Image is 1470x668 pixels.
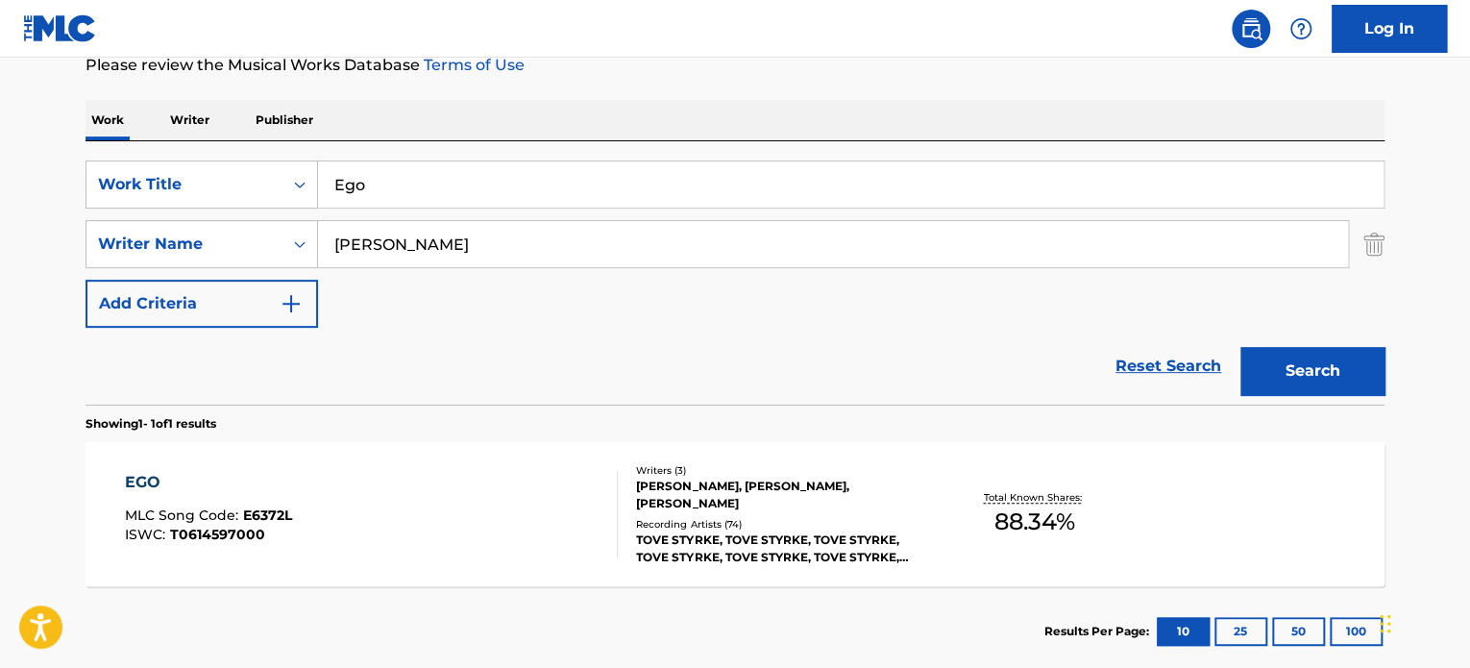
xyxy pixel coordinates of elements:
[1239,17,1262,40] img: search
[1282,10,1320,48] div: Help
[86,280,318,328] button: Add Criteria
[1363,220,1384,268] img: Delete Criterion
[1157,617,1210,646] button: 10
[86,161,1384,405] form: Search Form
[1289,17,1312,40] img: help
[23,14,97,42] img: MLC Logo
[1380,595,1391,653] div: Drag
[125,526,170,543] span: ISWC :
[125,507,243,524] span: MLC Song Code :
[86,415,216,433] p: Showing 1 - 1 of 1 results
[1240,347,1384,395] button: Search
[98,233,271,256] div: Writer Name
[170,526,265,543] span: T0614597000
[983,490,1086,505] p: Total Known Shares:
[86,100,130,140] p: Work
[86,54,1384,77] p: Please review the Musical Works Database
[636,478,926,512] div: [PERSON_NAME], [PERSON_NAME], [PERSON_NAME]
[164,100,215,140] p: Writer
[1106,345,1231,387] a: Reset Search
[86,442,1384,586] a: EGOMLC Song Code:E6372LISWC:T0614597000Writers (3)[PERSON_NAME], [PERSON_NAME], [PERSON_NAME]Reco...
[1374,576,1470,668] iframe: Chat Widget
[1232,10,1270,48] a: Public Search
[636,517,926,532] div: Recording Artists ( 74 )
[636,463,926,478] div: Writers ( 3 )
[125,471,292,494] div: EGO
[1214,617,1267,646] button: 25
[250,100,319,140] p: Publisher
[98,173,271,196] div: Work Title
[636,532,926,566] div: TOVE STYRKE, TOVE STYRKE, TOVE STYRKE, TOVE STYRKE, TOVE STYRKE, TOVE STYRKE, TOVE STYRKE, TOVE S...
[280,292,303,315] img: 9d2ae6d4665cec9f34b9.svg
[994,505,1075,539] span: 88.34 %
[1332,5,1447,53] a: Log In
[243,507,292,524] span: E6372L
[1272,617,1325,646] button: 50
[1044,623,1154,640] p: Results Per Page:
[1330,617,1383,646] button: 100
[420,56,525,74] a: Terms of Use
